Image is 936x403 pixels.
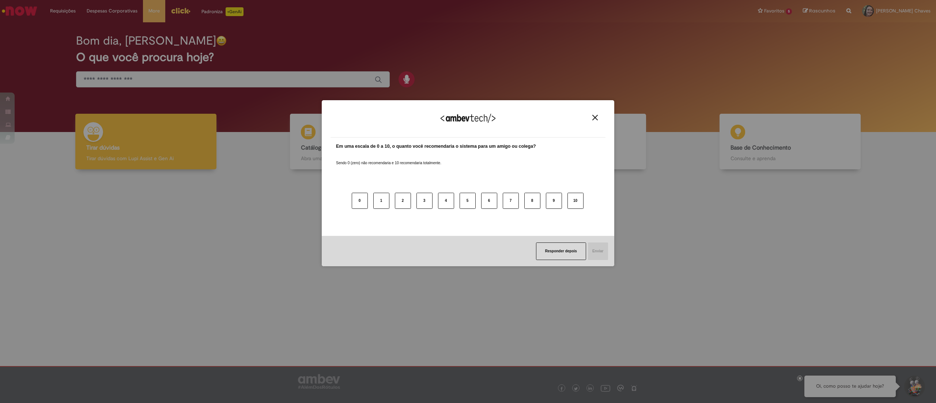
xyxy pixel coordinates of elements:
[395,193,411,209] button: 2
[536,242,586,260] button: Responder depois
[441,114,495,123] img: Logo Ambevtech
[373,193,389,209] button: 1
[567,193,584,209] button: 10
[336,152,441,166] label: Sendo 0 (zero) não recomendaria e 10 recomendaria totalmente.
[460,193,476,209] button: 5
[416,193,433,209] button: 3
[503,193,519,209] button: 7
[336,143,536,150] label: Em uma escala de 0 a 10, o quanto você recomendaria o sistema para um amigo ou colega?
[352,193,368,209] button: 0
[524,193,540,209] button: 8
[590,114,600,121] button: Close
[438,193,454,209] button: 4
[546,193,562,209] button: 9
[592,115,598,120] img: Close
[481,193,497,209] button: 6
